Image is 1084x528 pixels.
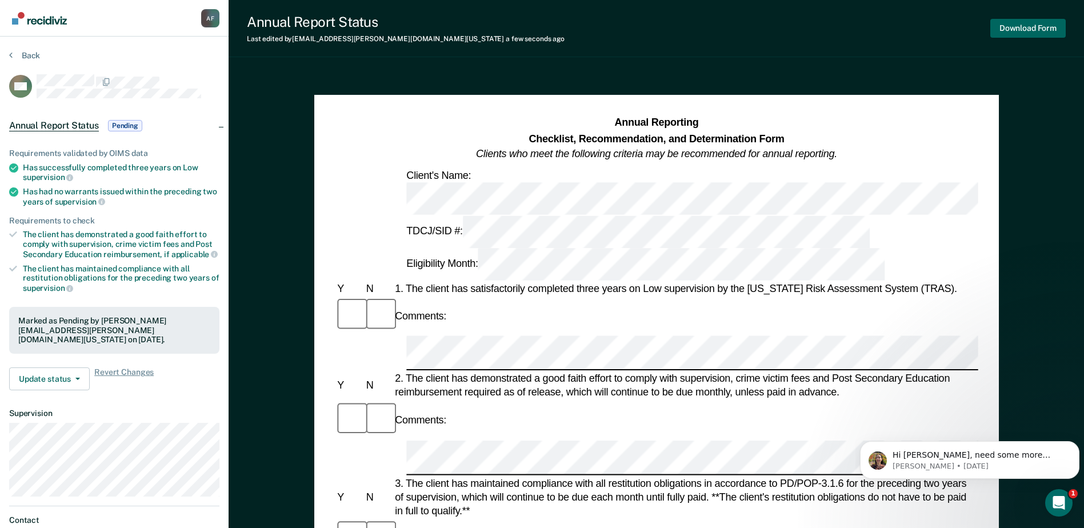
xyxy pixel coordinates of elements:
[335,379,363,393] div: Y
[55,197,105,206] span: supervision
[23,264,219,293] div: The client has maintained compliance with all restitution obligations for the preceding two years of
[37,44,210,54] p: Message from Rajan, sent 4d ago
[247,14,565,30] div: Annual Report Status
[363,490,392,504] div: N
[23,173,73,182] span: supervision
[335,490,363,504] div: Y
[23,283,73,293] span: supervision
[476,148,837,159] em: Clients who meet the following criteria may be recommended for annual reporting.
[18,316,210,345] div: Marked as Pending by [PERSON_NAME][EMAIL_ADDRESS][PERSON_NAME][DOMAIN_NAME][US_STATE] on [DATE].
[393,476,978,518] div: 3. The client has maintained compliance with all restitution obligations in accordance to PD/POP-...
[393,309,449,323] div: Comments:
[9,367,90,390] button: Update status
[108,120,142,131] span: Pending
[506,35,565,43] span: a few seconds ago
[9,149,219,158] div: Requirements validated by OIMS data
[23,187,219,206] div: Has had no warrants issued within the preceding two years of
[201,9,219,27] div: A F
[404,248,887,281] div: Eligibility Month:
[335,282,363,295] div: Y
[12,12,67,25] img: Recidiviz
[614,117,698,129] strong: Annual Reporting
[9,515,219,525] dt: Contact
[1069,489,1078,498] span: 1
[404,215,871,248] div: TDCJ/SID #:
[37,33,195,88] span: Hi [PERSON_NAME], need some more context here there somewhere in [GEOGRAPHIC_DATA] that this is i...
[9,120,99,131] span: Annual Report Status
[393,282,978,295] div: 1. The client has satisfactorily completed three years on Low supervision by the [US_STATE] Risk ...
[9,50,40,61] button: Back
[990,19,1066,38] button: Download Form
[393,413,449,427] div: Comments:
[855,417,1084,497] iframe: Intercom notifications message
[247,35,565,43] div: Last edited by [EMAIL_ADDRESS][PERSON_NAME][DOMAIN_NAME][US_STATE]
[9,409,219,418] dt: Supervision
[529,133,784,144] strong: Checklist, Recommendation, and Determination Form
[201,9,219,27] button: Profile dropdown button
[363,379,392,393] div: N
[23,163,219,182] div: Has successfully completed three years on Low
[1045,489,1073,517] iframe: Intercom live chat
[9,216,219,226] div: Requirements to check
[94,367,154,390] span: Revert Changes
[171,250,218,259] span: applicable
[393,372,978,399] div: 2. The client has demonstrated a good faith effort to comply with supervision, crime victim fees ...
[363,282,392,295] div: N
[23,230,219,259] div: The client has demonstrated a good faith effort to comply with supervision, crime victim fees and...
